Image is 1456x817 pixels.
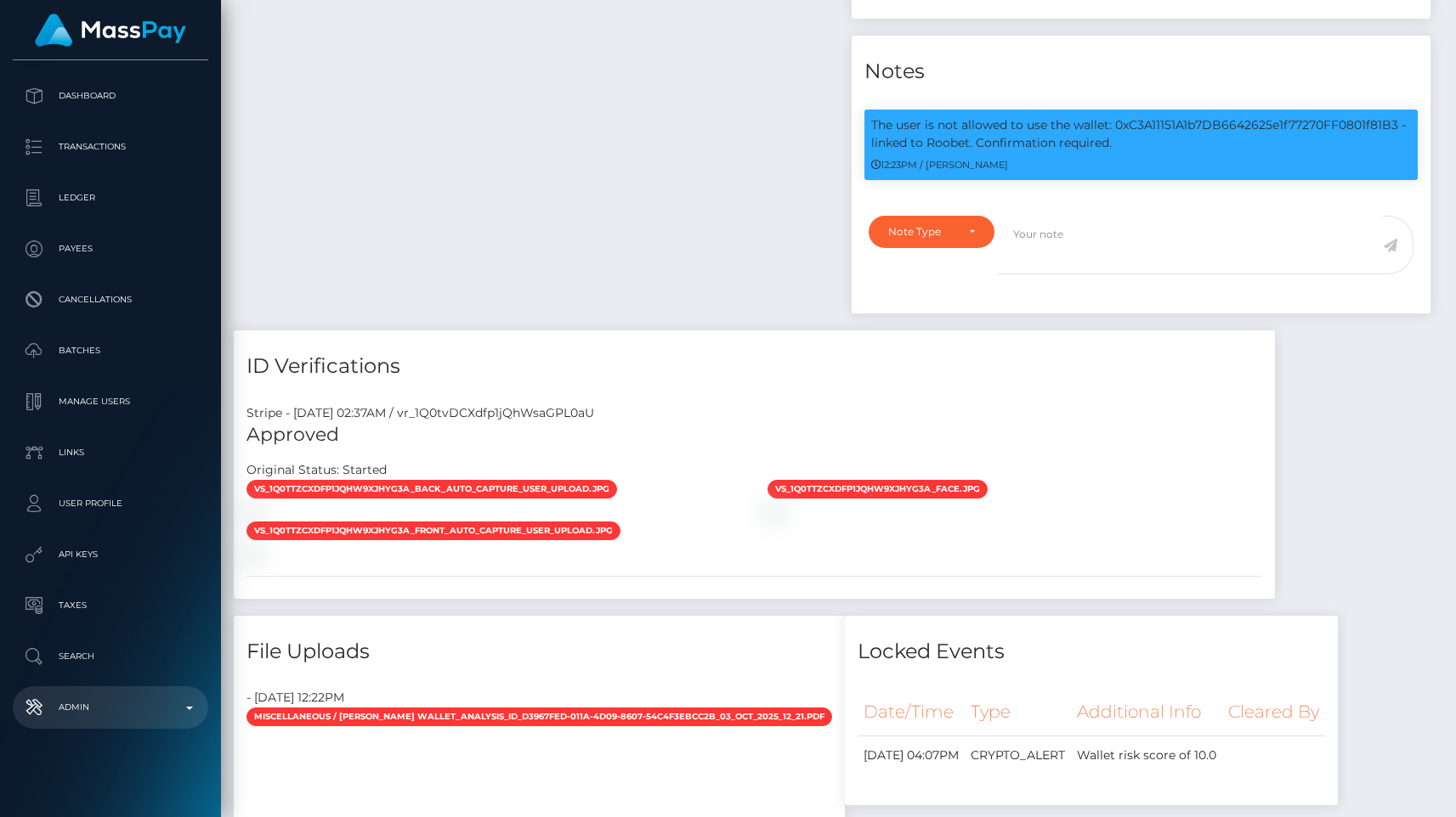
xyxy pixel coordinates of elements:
[1071,689,1222,735] th: Additional Info
[768,505,781,519] img: vr_1Q0tvDCXdfp1jQhWsaGPL0aUfile_1Q0tv8CXdfp1jQhW12hSkqtm
[888,225,956,239] div: Note Type
[13,228,208,270] a: Payees
[13,482,208,525] a: User Profile
[13,126,208,168] a: Transactions
[13,686,208,729] a: Admin
[1222,689,1325,735] th: Cleared By
[246,547,260,561] img: vr_1Q0tvDCXdfp1jQhWsaGPL0aUfile_1Q0tuZCXdfp1jQhWFaxOWvkU
[965,689,1071,735] th: Type
[13,330,208,372] a: Batches
[13,75,208,117] a: Dashboard
[20,593,201,618] p: Taxes
[858,689,965,735] th: Date/Time
[13,279,208,321] a: Cancellations
[20,695,201,720] p: Admin
[864,57,1419,87] h4: Notes
[871,159,1008,171] small: 12:23PM / [PERSON_NAME]
[20,338,201,363] p: Batches
[20,389,201,414] p: Manage Users
[871,116,1412,152] p: The user is not allowed to use the wallet: 0xC3A11151A1b7DB6642625e1f77270FF0801f81B3 - linked to...
[13,431,208,474] a: Links
[246,521,620,540] span: vs_1Q0ttZCXdfp1jQhW9Xjhyg3A_front_auto_capture_user_upload.jpg
[20,185,201,211] p: Ledger
[13,584,208,627] a: Taxes
[20,236,201,262] p: Payees
[13,177,208,219] a: Ledger
[246,480,617,499] span: vs_1Q0ttZCXdfp1jQhW9Xjhyg3A_back_auto_capture_user_upload.jpg
[20,83,201,109] p: Dashboard
[20,287,201,313] p: Cancellations
[246,637,832,667] h4: File Uploads
[13,533,208,576] a: API Keys
[234,404,1275,422] div: Stripe - [DATE] 02:37AM / vr_1Q0tvDCXdfp1jQhWsaGPL0aU
[246,352,1262,381] h4: ID Verifications
[35,14,186,47] img: MassPay Logo
[20,644,201,669] p: Search
[20,440,201,465] p: Links
[234,689,845,707] div: - [DATE] 12:22PM
[858,637,1325,667] h4: Locked Events
[869,216,995,248] button: Note Type
[20,491,201,516] p: User Profile
[20,542,201,567] p: API Keys
[246,505,260,519] img: vr_1Q0tvDCXdfp1jQhWsaGPL0aUfile_1Q0tupCXdfp1jQhWbJVzu6WP
[246,707,832,726] span: Miscellaneous / [PERSON_NAME] wallet_analysis_id_d3967fed-011a-4d09-8607-54c4f3ebcc2b_03_Oct_2025...
[246,462,387,477] h7: Original Status: Started
[20,134,201,160] p: Transactions
[1071,735,1222,775] td: Wallet risk score of 10.0
[13,380,208,423] a: Manage Users
[858,735,965,775] td: [DATE] 04:07PM
[768,480,988,499] span: vs_1Q0ttZCXdfp1jQhW9Xjhyg3A_face.jpg
[965,735,1071,775] td: CRYPTO_ALERT
[246,422,1262,448] h5: Approved
[13,635,208,678] a: Search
